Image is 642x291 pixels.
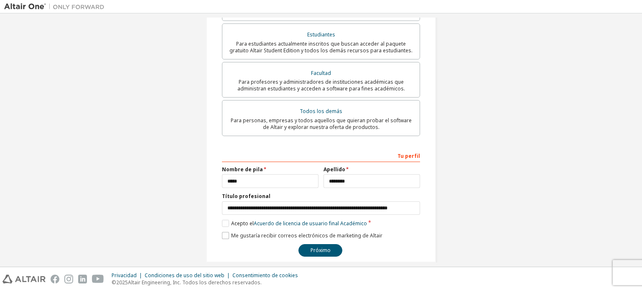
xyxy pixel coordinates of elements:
img: Altair Uno [4,3,109,11]
img: facebook.svg [51,275,59,283]
font: Estudiantes [307,31,335,38]
font: Nombre de pila [222,166,263,173]
img: instagram.svg [64,275,73,283]
font: Apellido [324,166,345,173]
img: youtube.svg [92,275,104,283]
font: Próximo [311,247,331,254]
font: Me gustaría recibir correos electrónicos de marketing de Altair [231,232,382,239]
font: Altair Engineering, Inc. Todos los derechos reservados. [128,279,262,286]
font: Privacidad [112,272,137,279]
img: altair_logo.svg [3,275,46,283]
font: 2025 [116,279,128,286]
font: Acepto el [231,220,254,227]
font: Académico [340,220,367,227]
font: Consentimiento de cookies [232,272,298,279]
font: © [112,279,116,286]
font: Condiciones de uso del sitio web [145,272,224,279]
button: Próximo [298,244,342,257]
font: Título profesional [222,193,270,200]
font: Tu perfil [397,152,420,160]
img: linkedin.svg [78,275,87,283]
font: Para personas, empresas y todos aquellos que quieran probar el software de Altair y explorar nues... [231,117,412,131]
font: Acuerdo de licencia de usuario final [254,220,339,227]
font: Para profesores y administradores de instituciones académicas que administran estudiantes y acced... [237,78,405,92]
font: Todos los demás [300,108,342,115]
font: Facultad [311,70,331,77]
font: Para estudiantes actualmente inscritos que buscan acceder al paquete gratuito Altair Student Edit... [229,40,413,54]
